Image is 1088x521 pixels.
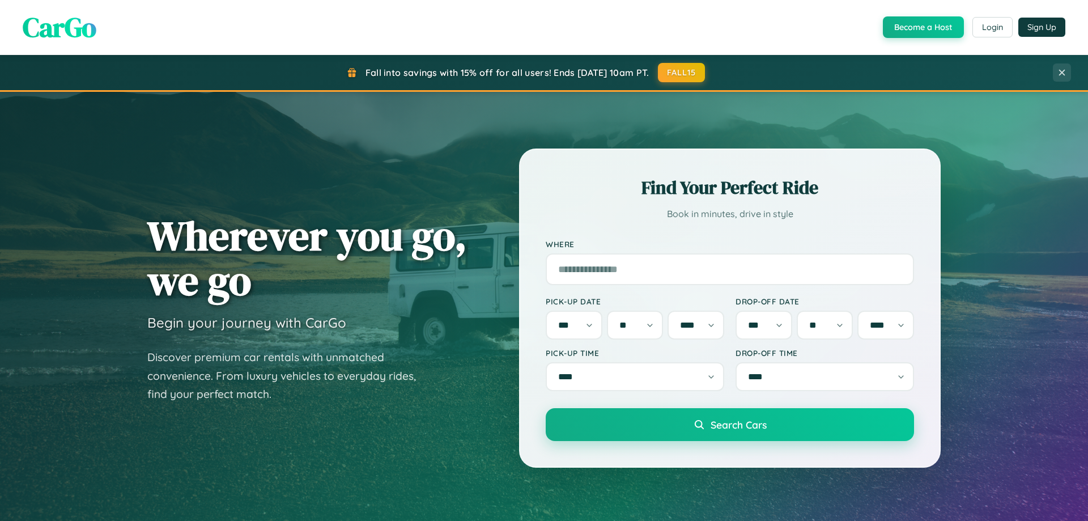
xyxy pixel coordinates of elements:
h3: Begin your journey with CarGo [147,314,346,331]
span: CarGo [23,9,96,46]
span: Search Cars [711,418,767,431]
label: Where [546,239,914,249]
label: Pick-up Time [546,348,724,358]
h1: Wherever you go, we go [147,213,467,303]
label: Drop-off Date [736,296,914,306]
button: Become a Host [883,16,964,38]
p: Discover premium car rentals with unmatched convenience. From luxury vehicles to everyday rides, ... [147,348,431,404]
button: Login [972,17,1013,37]
button: FALL15 [658,63,705,82]
label: Pick-up Date [546,296,724,306]
button: Search Cars [546,408,914,441]
h2: Find Your Perfect Ride [546,175,914,200]
p: Book in minutes, drive in style [546,206,914,222]
span: Fall into savings with 15% off for all users! Ends [DATE] 10am PT. [365,67,649,78]
label: Drop-off Time [736,348,914,358]
button: Sign Up [1018,18,1065,37]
